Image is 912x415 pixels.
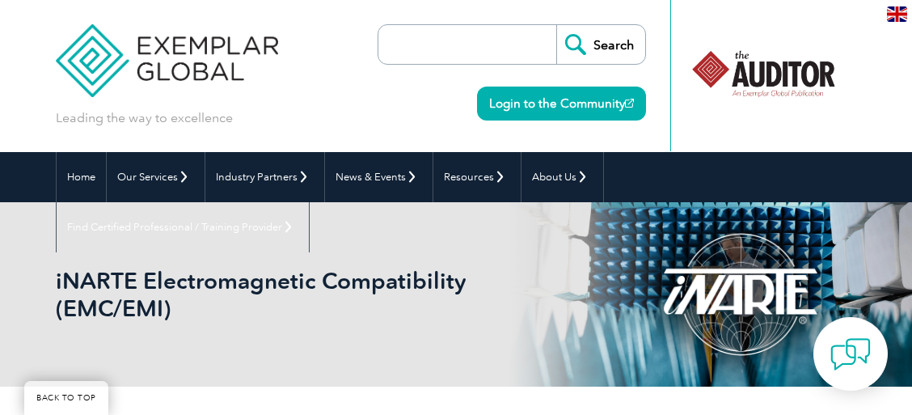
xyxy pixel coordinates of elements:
[24,381,108,415] a: BACK TO TOP
[433,152,521,202] a: Resources
[887,6,907,22] img: en
[107,152,205,202] a: Our Services
[205,152,324,202] a: Industry Partners
[477,87,646,121] a: Login to the Community
[56,267,496,322] h1: iNARTE Electromagnetic Compatibility (EMC/EMI)
[625,99,634,108] img: open_square.png
[57,152,106,202] a: Home
[830,334,871,375] img: contact-chat.png
[556,25,645,64] input: Search
[56,109,233,127] p: Leading the way to excellence
[325,152,433,202] a: News & Events
[57,202,309,252] a: Find Certified Professional / Training Provider
[521,152,603,202] a: About Us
